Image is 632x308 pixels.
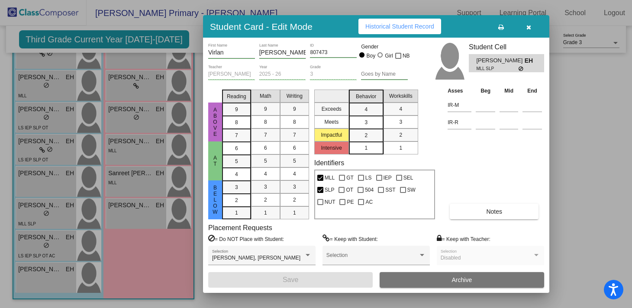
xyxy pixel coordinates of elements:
[208,224,272,232] label: Placement Requests
[293,131,296,139] span: 7
[264,105,267,113] span: 9
[264,157,267,165] span: 5
[325,185,335,195] span: SLP
[384,173,392,183] span: IEP
[235,119,238,126] span: 8
[293,183,296,191] span: 3
[264,131,267,139] span: 7
[358,19,441,34] button: Historical Student Record
[208,272,373,288] button: Save
[476,56,524,65] span: [PERSON_NAME]
[403,51,410,61] span: NB
[486,208,502,215] span: Notes
[314,159,344,167] label: Identifiers
[380,272,544,288] button: Archive
[211,185,219,215] span: Below
[264,196,267,204] span: 2
[210,21,313,32] h3: Student Card - Edit Mode
[365,197,373,207] span: AC
[235,132,238,139] span: 7
[356,93,376,100] span: Behavior
[293,196,296,204] span: 2
[235,209,238,217] span: 1
[365,173,372,183] span: LS
[474,86,497,96] th: Beg
[389,92,413,100] span: Workskills
[264,170,267,178] span: 4
[227,93,246,100] span: Reading
[399,105,402,113] span: 4
[346,173,354,183] span: GT
[293,209,296,217] span: 1
[384,52,393,60] div: Girl
[450,204,538,219] button: Notes
[293,105,296,113] span: 9
[310,71,357,77] input: grade
[208,234,284,243] label: = Do NOT Place with Student:
[264,183,267,191] span: 3
[364,119,368,126] span: 3
[287,92,303,100] span: Writing
[235,183,238,191] span: 3
[525,56,537,65] span: EH
[235,170,238,178] span: 4
[365,185,374,195] span: 504
[476,65,518,72] span: MLL SLP
[293,170,296,178] span: 4
[452,276,472,283] span: Archive
[346,185,353,195] span: OT
[407,185,416,195] span: SW
[445,86,474,96] th: Asses
[235,196,238,204] span: 2
[399,144,402,152] span: 1
[293,144,296,152] span: 6
[259,71,306,77] input: year
[385,185,395,195] span: SST
[293,118,296,126] span: 8
[347,197,354,207] span: PE
[211,107,219,137] span: Above
[322,234,378,243] label: = Keep with Student:
[283,276,298,283] span: Save
[399,131,402,139] span: 2
[365,23,434,30] span: Historical Student Record
[235,157,238,165] span: 5
[235,144,238,152] span: 6
[520,86,544,96] th: End
[399,118,402,126] span: 3
[364,132,368,139] span: 2
[208,71,255,77] input: teacher
[497,86,520,96] th: Mid
[361,43,408,51] mat-label: Gender
[212,255,300,261] span: [PERSON_NAME], [PERSON_NAME]
[325,197,335,207] span: NUT
[364,144,368,152] span: 1
[260,92,271,100] span: Math
[310,50,357,56] input: Enter ID
[293,157,296,165] span: 5
[325,173,335,183] span: MLL
[361,71,408,77] input: goes by name
[469,43,544,51] h3: Student Cell
[448,116,471,129] input: assessment
[448,99,471,112] input: assessment
[235,106,238,113] span: 9
[364,106,368,113] span: 4
[264,118,267,126] span: 8
[264,144,267,152] span: 6
[366,52,376,60] div: Boy
[437,234,490,243] label: = Keep with Teacher:
[264,209,267,217] span: 1
[441,255,461,261] span: Disabled
[403,173,413,183] span: SEL
[211,155,219,167] span: At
